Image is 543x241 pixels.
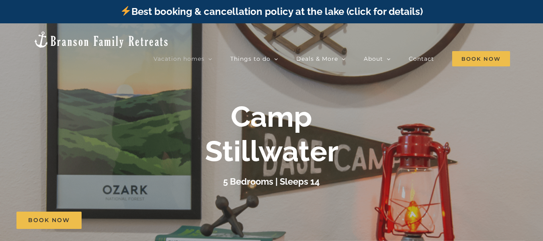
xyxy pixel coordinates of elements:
[16,212,82,229] a: Book Now
[121,6,131,16] img: ⚡️
[154,51,212,67] a: Vacation homes
[205,99,338,168] b: Camp Stillwater
[28,217,70,224] span: Book Now
[120,6,422,17] a: Best booking & cancellation policy at the lake (click for details)
[296,51,346,67] a: Deals & More
[364,51,391,67] a: About
[230,51,278,67] a: Things to do
[154,51,510,67] nav: Main Menu
[230,56,270,62] span: Things to do
[409,56,434,62] span: Contact
[364,56,383,62] span: About
[452,51,510,66] span: Book Now
[409,51,434,67] a: Contact
[33,31,169,49] img: Branson Family Retreats Logo
[223,176,320,187] h3: 5 Bedrooms | Sleeps 14
[296,56,338,62] span: Deals & More
[154,56,205,62] span: Vacation homes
